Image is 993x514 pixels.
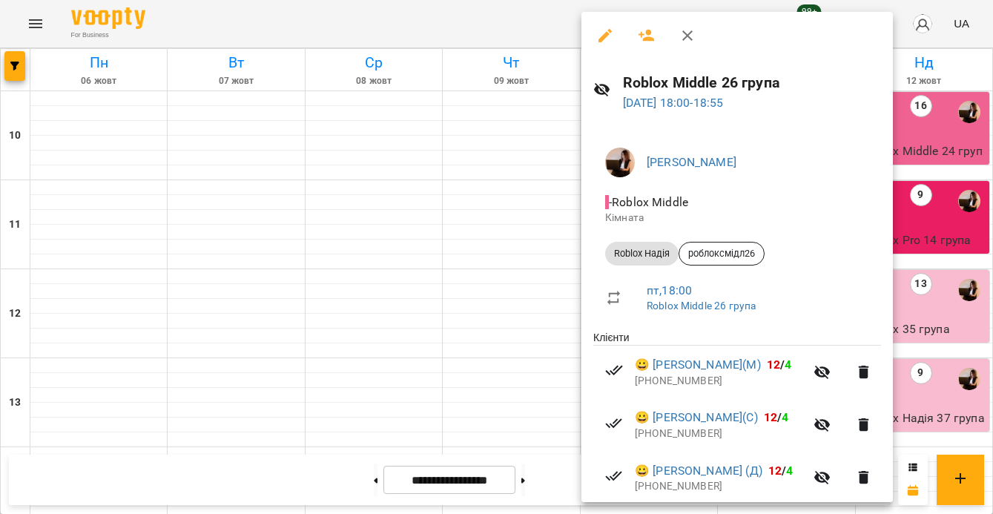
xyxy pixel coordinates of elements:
[605,211,869,225] p: Кімната
[782,410,788,424] span: 4
[647,300,756,312] a: Roblox Middle 26 група
[764,410,789,424] b: /
[623,96,724,110] a: [DATE] 18:00-18:55
[679,247,764,260] span: роблоксмідл26
[635,462,762,480] a: 😀 [PERSON_NAME] (Д)
[767,358,792,372] b: /
[623,71,882,94] h6: Roblox Middle 26 група
[635,426,805,441] p: [PHONE_NUMBER]
[605,247,679,260] span: Roblox Надія
[768,464,794,478] b: /
[605,467,623,485] svg: Візит сплачено
[635,409,758,426] a: 😀 [PERSON_NAME](С)
[679,242,765,266] div: роблоксмідл26
[768,464,782,478] span: 12
[647,283,692,297] a: пт , 18:00
[764,410,777,424] span: 12
[605,148,635,177] img: f1c8304d7b699b11ef2dd1d838014dff.jpg
[785,358,791,372] span: 4
[767,358,780,372] span: 12
[605,361,623,379] svg: Візит сплачено
[605,415,623,432] svg: Візит сплачено
[605,195,691,209] span: - Roblox Middlе
[635,374,805,389] p: [PHONE_NUMBER]
[635,479,805,494] p: [PHONE_NUMBER]
[647,155,736,169] a: [PERSON_NAME]
[786,464,793,478] span: 4
[635,356,761,374] a: 😀 [PERSON_NAME](М)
